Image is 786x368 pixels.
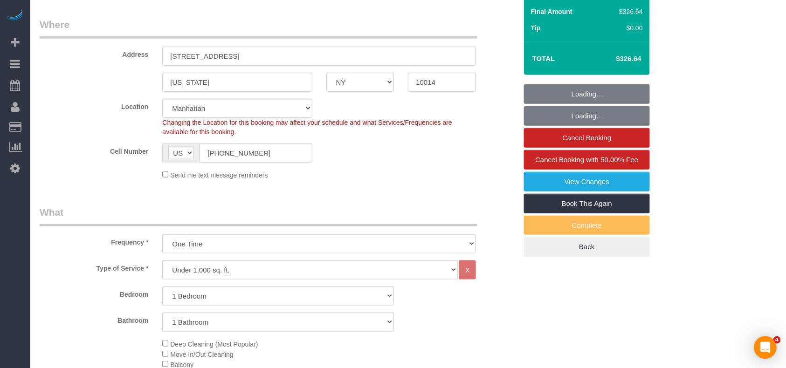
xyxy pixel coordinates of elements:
[170,351,233,358] span: Move In/Out Cleaning
[408,73,476,92] input: Zip Code
[588,55,641,63] h4: $326.64
[33,47,155,59] label: Address
[33,286,155,299] label: Bedroom
[616,7,643,16] div: $326.64
[524,150,650,170] a: Cancel Booking with 50.00% Fee
[33,143,155,156] label: Cell Number
[162,119,452,136] span: Changing the Location for this booking may affect your schedule and what Services/Frequencies are...
[531,7,572,16] label: Final Amount
[536,156,639,164] span: Cancel Booking with 50.00% Fee
[170,171,268,179] span: Send me text message reminders
[6,9,24,22] img: Automaid Logo
[162,73,312,92] input: City
[200,143,312,163] input: Cell Number
[524,237,650,257] a: Back
[40,205,477,226] legend: What
[33,99,155,111] label: Location
[170,341,258,348] span: Deep Cleaning (Most Popular)
[33,313,155,325] label: Bathroom
[773,336,781,344] span: 4
[33,260,155,273] label: Type of Service *
[33,234,155,247] label: Frequency *
[532,55,555,62] strong: Total
[531,23,541,33] label: Tip
[616,23,643,33] div: $0.00
[524,128,650,148] a: Cancel Booking
[524,194,650,213] a: Book This Again
[524,172,650,191] a: View Changes
[754,336,777,359] div: Open Intercom Messenger
[40,18,477,39] legend: Where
